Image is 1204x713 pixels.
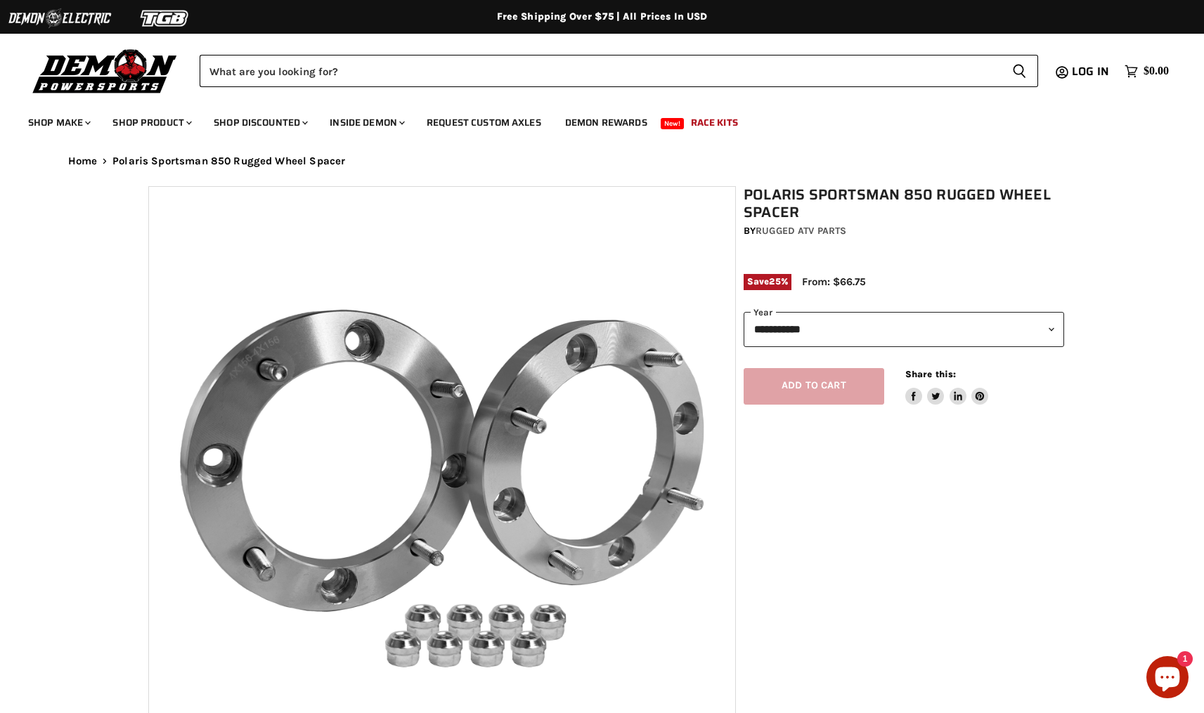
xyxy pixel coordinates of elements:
[200,55,1001,87] input: Search
[661,118,685,129] span: New!
[802,275,866,288] span: From: $66.75
[555,108,658,137] a: Demon Rewards
[905,368,989,405] aside: Share this:
[1072,63,1109,80] span: Log in
[40,155,1165,167] nav: Breadcrumbs
[28,46,182,96] img: Demon Powersports
[203,108,316,137] a: Shop Discounted
[416,108,552,137] a: Request Custom Axles
[905,369,956,379] span: Share this:
[18,103,1165,137] ul: Main menu
[744,274,791,289] span: Save %
[756,225,846,237] a: Rugged ATV Parts
[1144,65,1169,78] span: $0.00
[680,108,749,137] a: Race Kits
[744,186,1064,221] h1: Polaris Sportsman 850 Rugged Wheel Spacer
[1118,61,1176,81] a: $0.00
[40,11,1165,23] div: Free Shipping Over $75 | All Prices In USD
[744,223,1064,239] div: by
[1001,55,1038,87] button: Search
[1142,656,1193,702] inbox-online-store-chat: Shopify online store chat
[68,155,98,167] a: Home
[102,108,200,137] a: Shop Product
[112,155,345,167] span: Polaris Sportsman 850 Rugged Wheel Spacer
[7,5,112,32] img: Demon Electric Logo 2
[18,108,99,137] a: Shop Make
[744,312,1064,346] select: year
[200,55,1038,87] form: Product
[1066,65,1118,78] a: Log in
[769,276,780,287] span: 25
[112,5,218,32] img: TGB Logo 2
[319,108,413,137] a: Inside Demon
